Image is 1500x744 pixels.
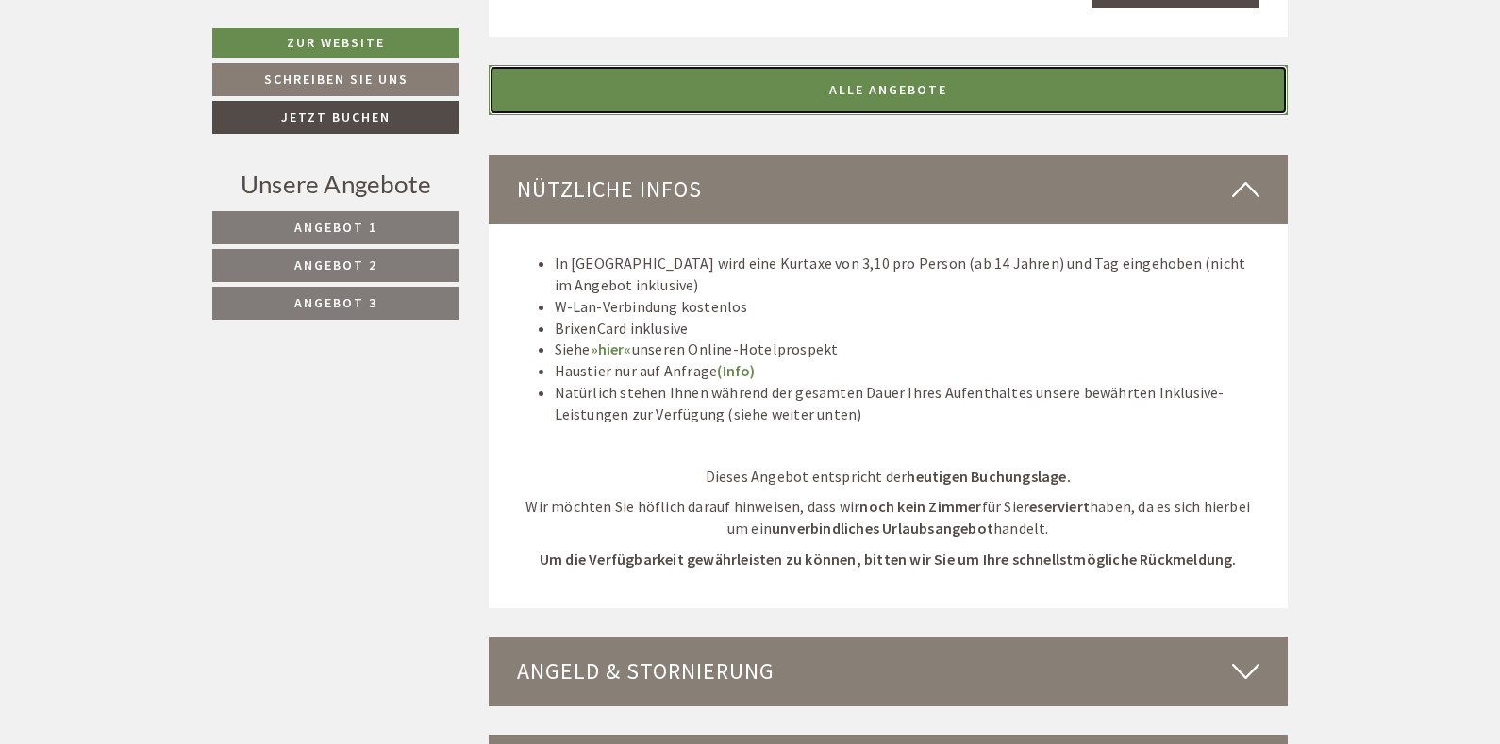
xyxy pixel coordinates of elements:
[489,637,1289,706] div: Angeld & Stornierung
[212,28,459,58] a: Zur Website
[294,219,377,236] span: Angebot 1
[517,496,1260,539] p: Wir möchten Sie höflich darauf hinweisen, dass wir für Sie haben, da es sich hierbei um ein handelt.
[555,296,1260,318] li: W-Lan-Verbindung kostenlos
[489,65,1289,115] a: ALLE ANGEBOTE
[275,305,714,318] small: 13:47
[29,56,299,71] div: [GEOGRAPHIC_DATA]
[907,467,1070,486] strong: heutigen Buchungslage.
[555,382,1260,425] li: Natürlich stehen Ihnen während der gesamten Dauer Ihres Aufenthaltes unsere bewährten Inklusive-L...
[212,101,459,134] a: Jetzt buchen
[15,52,308,109] div: Guten Tag, wie können wir Ihnen helfen?
[555,339,1260,360] li: Siehe unseren Online-Hotelprospekt
[630,497,743,530] button: Senden
[555,253,1260,296] li: In [GEOGRAPHIC_DATA] wird eine Kurtaxe von 3,10 pro Person (ab 14 Jahren) und Tag eingehoben (nic...
[555,360,1260,382] li: Haustier nur auf Anfrage
[517,466,1260,488] p: Dieses Angebot entspricht der
[1024,497,1090,516] strong: reserviert
[212,167,459,202] div: Unsere Angebote
[555,318,1260,339] li: BrixenCard inklusive
[29,92,299,106] small: 13:44
[717,361,755,380] a: (Info)
[591,339,632,358] a: »hier«
[212,63,459,96] a: Schreiben Sie uns
[859,497,981,516] strong: noch kein Zimmer
[540,550,1237,569] strong: Um die Verfügbarkeit gewährleisten zu können, bitten wir Sie um Ihre schnellstmögliche Rückmeldung.
[489,155,1289,224] div: Nützliche Infos
[772,519,993,537] strong: unverbindliches Urlaubsangebot
[337,15,406,47] div: [DATE]
[275,117,714,132] div: Sie
[294,294,377,311] span: Angebot 3
[265,113,728,321] div: Guten Tag, wir suchen ein Zimmer mit Frühstück für 2 Personen vom [DATE] bis [DATE]. Ist dies mög...
[294,256,377,273] span: Angebot 2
